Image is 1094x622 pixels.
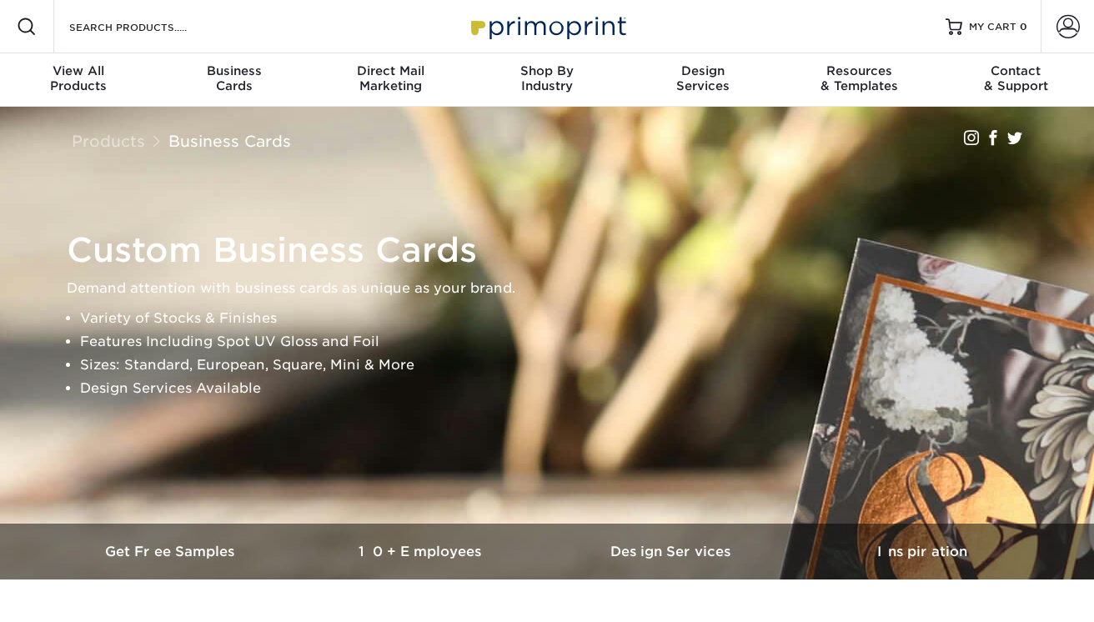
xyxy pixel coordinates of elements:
[156,63,312,78] span: Business
[781,53,937,107] a: Resources& Templates
[47,524,297,579] a: Get Free Samples
[67,277,1042,300] p: Demand attention with business cards as unique as your brand.
[156,63,312,93] div: Cards
[156,53,312,107] a: BusinessCards
[47,544,297,559] h3: Get Free Samples
[80,354,1042,377] li: Sizes: Standard, European, Square, Mini & More
[781,63,937,93] div: & Templates
[547,524,797,579] a: Design Services
[938,53,1094,107] a: Contact& Support
[67,230,1042,270] h1: Custom Business Cards
[297,544,547,559] h3: 10+ Employees
[781,63,937,78] span: Resources
[68,17,230,37] input: SEARCH PRODUCTS.....
[938,63,1094,93] div: & Support
[168,132,291,150] a: Business Cards
[464,8,630,44] img: Primoprint
[313,63,469,78] span: Direct Mail
[625,63,781,78] span: Design
[80,307,1042,330] li: Variety of Stocks & Finishes
[938,63,1094,78] span: Contact
[469,63,625,93] div: Industry
[80,330,1042,354] li: Features Including Spot UV Gloss and Foil
[797,524,1047,579] a: Inspiration
[469,53,625,107] a: Shop ByIndustry
[80,377,1042,400] li: Design Services Available
[313,63,469,93] div: Marketing
[797,544,1047,559] h3: Inspiration
[547,544,797,559] h3: Design Services
[969,20,1016,34] span: MY CART
[1020,21,1027,33] span: 0
[313,53,469,107] a: Direct MailMarketing
[469,63,625,78] span: Shop By
[625,63,781,93] div: Services
[72,132,145,150] a: Products
[297,524,547,579] a: 10+ Employees
[625,53,781,107] a: DesignServices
